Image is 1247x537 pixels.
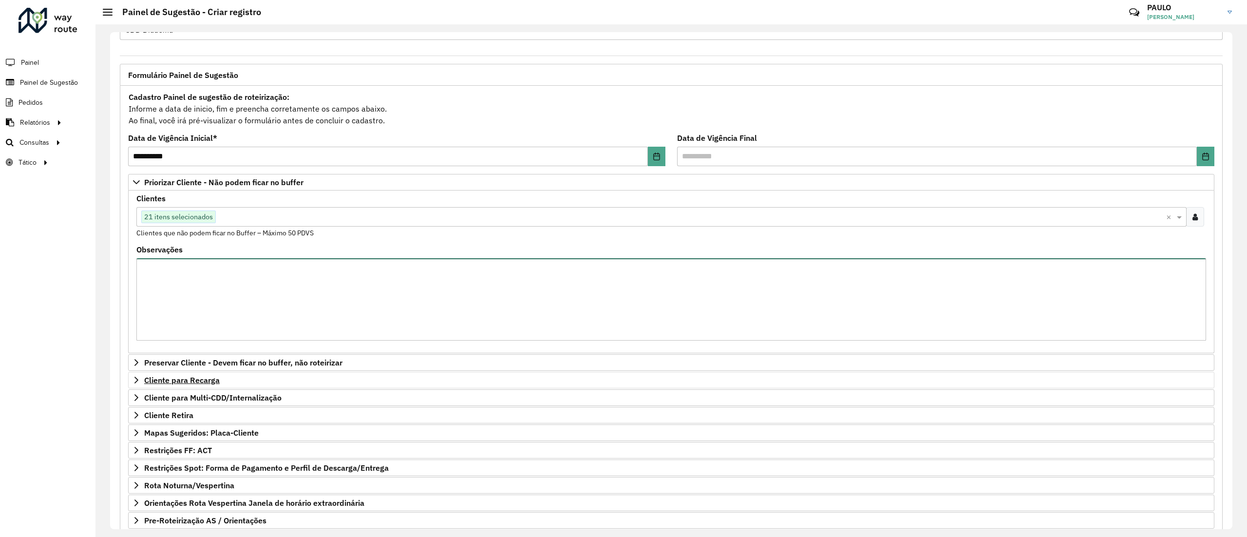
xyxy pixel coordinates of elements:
span: Rota Noturna/Vespertina [144,481,234,489]
a: Pre-Roteirização AS / Orientações [128,512,1214,529]
span: [PERSON_NAME] [1147,13,1220,21]
a: Orientações Rota Vespertina Janela de horário extraordinária [128,495,1214,511]
h2: Painel de Sugestão - Criar registro [113,7,261,18]
small: Clientes que não podem ficar no Buffer – Máximo 50 PDVS [136,229,314,237]
span: Painel de Sugestão [20,77,78,88]
span: Preservar Cliente - Devem ficar no buffer, não roteirizar [144,359,342,366]
span: Restrições FF: ACT [144,446,212,454]
span: 21 itens selecionados [142,211,215,223]
label: Observações [136,244,183,255]
span: Mapas Sugeridos: Placa-Cliente [144,429,259,437]
span: Cliente para Multi-CDD/Internalização [144,394,282,402]
button: Choose Date [1197,147,1214,166]
a: Restrições Spot: Forma de Pagamento e Perfil de Descarga/Entrega [128,460,1214,476]
a: Contato Rápido [1124,2,1145,23]
span: Restrições Spot: Forma de Pagamento e Perfil de Descarga/Entrega [144,464,389,472]
a: Preservar Cliente - Devem ficar no buffer, não roteirizar [128,354,1214,371]
label: Data de Vigência Final [677,132,757,144]
span: Pedidos [19,97,43,108]
a: Priorizar Cliente - Não podem ficar no buffer [128,174,1214,191]
div: Informe a data de inicio, fim e preencha corretamente os campos abaixo. Ao final, você irá pré-vi... [128,91,1214,127]
span: Cliente para Recarga [144,376,220,384]
a: Restrições FF: ACT [128,442,1214,459]
label: Data de Vigência Inicial [128,132,217,144]
div: Priorizar Cliente - Não podem ficar no buffer [128,191,1214,353]
a: Rota Noturna/Vespertina [128,477,1214,494]
span: Tático [19,157,37,168]
span: Priorizar Cliente - Não podem ficar no buffer [144,178,303,186]
span: Painel [21,58,39,68]
label: Clientes [136,192,166,204]
span: Cliente Retira [144,411,193,419]
a: Cliente para Recarga [128,372,1214,388]
span: Clear all [1166,211,1174,223]
span: Formulário Painel de Sugestão [128,71,238,79]
span: Relatórios [20,117,50,128]
span: Consultas [19,137,49,148]
strong: Cadastro Painel de sugestão de roteirização: [129,92,289,102]
span: Orientações Rota Vespertina Janela de horário extraordinária [144,499,364,507]
button: Choose Date [648,147,665,166]
span: Pre-Roteirização AS / Orientações [144,517,266,524]
a: Cliente Retira [128,407,1214,423]
a: Cliente para Multi-CDD/Internalização [128,389,1214,406]
h3: PAULO [1147,3,1220,12]
a: Mapas Sugeridos: Placa-Cliente [128,424,1214,441]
